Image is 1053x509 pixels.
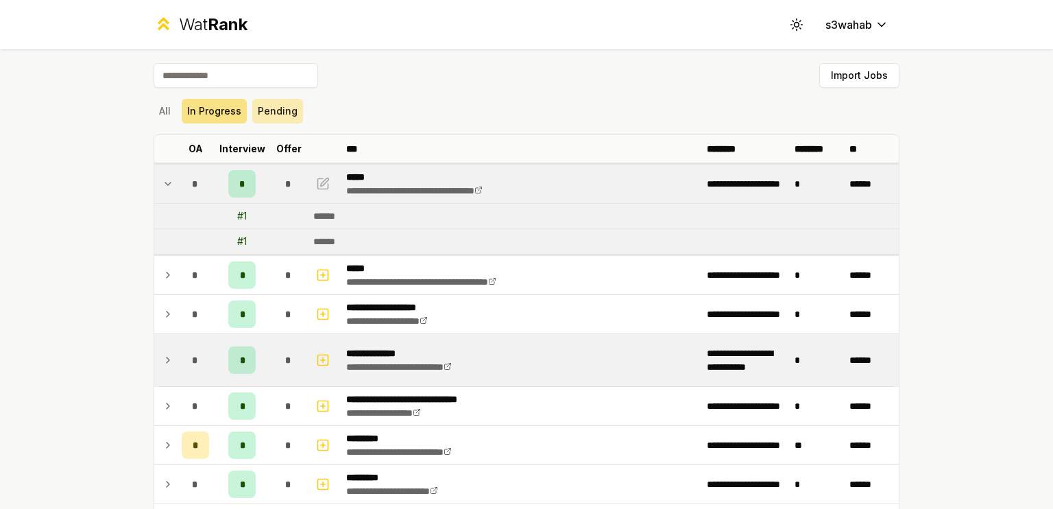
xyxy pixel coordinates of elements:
div: Wat [179,14,247,36]
button: In Progress [182,99,247,123]
button: All [154,99,176,123]
p: Interview [219,142,265,156]
div: # 1 [237,209,247,223]
button: Import Jobs [819,63,899,88]
p: OA [189,142,203,156]
a: WatRank [154,14,247,36]
span: s3wahab [825,16,872,33]
p: Offer [276,142,302,156]
span: Rank [208,14,247,34]
div: # 1 [237,235,247,248]
button: Pending [252,99,303,123]
button: s3wahab [814,12,899,37]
